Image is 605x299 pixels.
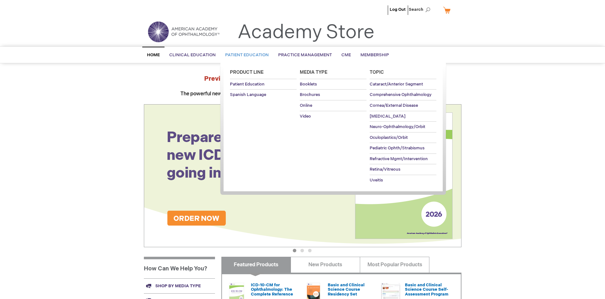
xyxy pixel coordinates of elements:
[221,257,291,273] a: Featured Products
[370,92,432,97] span: Comprehensive Ophthalmology
[291,257,360,273] a: New Products
[300,249,304,252] button: 2 of 3
[341,52,351,58] span: CME
[278,52,332,58] span: Practice Management
[308,249,312,252] button: 3 of 3
[300,103,312,108] span: Online
[144,278,215,293] a: Shop by media type
[328,282,365,297] a: Basic and Clinical Science Course Residency Set
[225,52,269,58] span: Patient Education
[370,82,423,87] span: Cataract/Anterior Segment
[204,75,401,83] strong: Preview the at AAO 2025
[238,21,374,44] a: Academy Store
[230,82,265,87] span: Patient Education
[147,52,160,58] span: Home
[370,135,408,140] span: Oculoplastics/Orbit
[409,3,433,16] span: Search
[370,70,384,75] span: Topic
[360,52,389,58] span: Membership
[370,167,400,172] span: Retina/Vitreous
[370,103,418,108] span: Cornea/External Disease
[370,146,425,151] span: Pediatric Ophth/Strabismus
[251,282,293,297] a: ICD-10-CM for Ophthalmology: The Complete Reference
[169,52,216,58] span: Clinical Education
[230,70,264,75] span: Product Line
[370,114,406,119] span: [MEDICAL_DATA]
[300,114,311,119] span: Video
[370,178,383,183] span: Uveitis
[230,92,266,97] span: Spanish Language
[390,7,406,12] a: Log Out
[300,70,327,75] span: Media Type
[300,82,317,87] span: Booklets
[293,249,296,252] button: 1 of 3
[300,92,320,97] span: Brochures
[370,124,425,129] span: Neuro-Ophthalmology/Orbit
[370,156,428,161] span: Refractive Mgmt/Intervention
[405,282,448,297] a: Basic and Clinical Science Course Self-Assessment Program
[360,257,429,273] a: Most Popular Products
[144,257,215,278] h1: How Can We Help You?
